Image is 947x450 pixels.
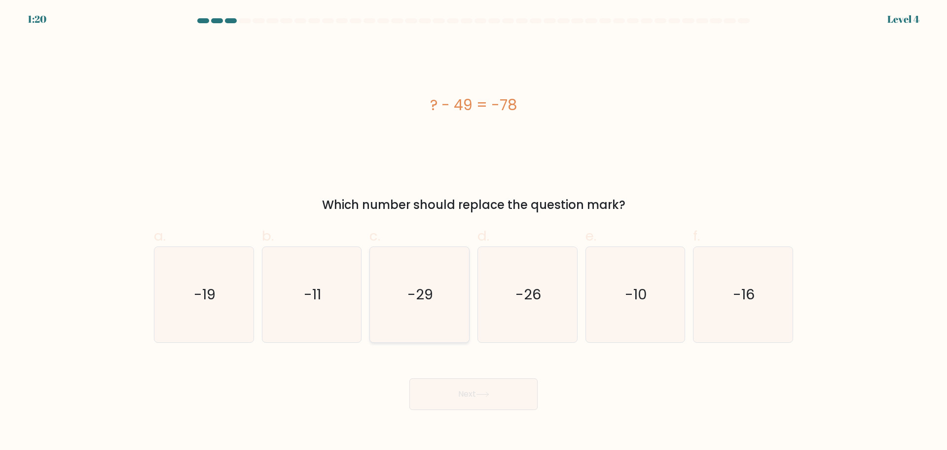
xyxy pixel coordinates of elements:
span: e. [585,226,596,245]
text: -16 [733,285,755,304]
span: f. [693,226,700,245]
div: 1:20 [28,12,46,27]
div: Level 4 [887,12,919,27]
text: -29 [408,285,434,304]
span: b. [262,226,274,245]
button: Next [409,378,538,410]
text: -11 [304,285,321,304]
div: Which number should replace the question mark? [160,196,787,214]
div: ? - 49 = -78 [154,94,793,116]
span: c. [369,226,380,245]
text: -26 [515,285,541,304]
span: a. [154,226,166,245]
span: d. [477,226,489,245]
text: -10 [625,285,647,304]
text: -19 [194,285,216,304]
